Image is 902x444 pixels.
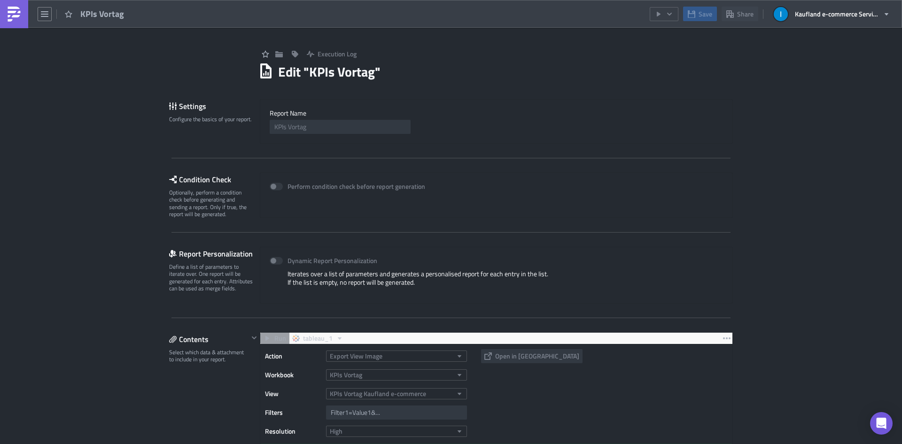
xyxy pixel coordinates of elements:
div: Condition Check [169,172,260,187]
button: Run [260,333,289,344]
img: Avatar [773,6,789,22]
div: Contents [169,332,249,346]
button: Kaufland e-commerce Services GmbH & Co. KG [768,4,895,24]
button: Share [722,7,758,21]
div: Select which data & attachment to include in your report. [169,349,249,363]
button: tableau_1 [289,333,347,344]
label: Workbook [265,368,321,382]
label: Action [265,349,321,363]
span: Execution Log [318,49,357,59]
span: KPIs Vortag [330,370,362,380]
label: Filters [265,405,321,420]
img: tableau_1 [4,4,40,11]
button: KPIs Vortag [326,369,467,381]
button: Save [683,7,717,21]
span: tableau_1 [303,333,333,344]
label: Resolution [265,424,321,438]
div: Iterates over a list of parameters and generates a personalised report for each entry in the list... [270,270,723,294]
img: PushMetrics [7,7,22,22]
div: Configure the basics of your report. [169,116,254,123]
strong: Dynamic Report Personalization [288,256,377,265]
strong: Perform condition check before report generation [288,181,425,191]
span: Export View Image [330,351,382,361]
div: Optionally, perform a condition check before generating and sending a report. Only if true, the r... [169,189,254,218]
button: Open in [GEOGRAPHIC_DATA] [481,349,583,363]
span: Open in [GEOGRAPHIC_DATA] [495,351,579,361]
input: Filter1=Value1&... [326,405,467,420]
button: Execution Log [302,47,361,61]
label: View [265,387,321,401]
button: Export View Image [326,351,467,362]
span: Save [699,9,712,19]
label: Report Nam﻿e [270,109,723,117]
button: KPIs Vortag Kaufland e-commerce [326,388,467,399]
button: High [326,426,467,437]
button: Hide content [249,332,260,343]
span: High [330,426,342,436]
div: Report Personalization [169,247,260,261]
span: Kaufland e-commerce Services GmbH & Co. KG [795,9,879,19]
h1: Edit " KPIs Vortag " [278,63,381,80]
span: KPIs Vortag [80,8,125,19]
div: Open Intercom Messenger [870,412,893,435]
div: Define a list of parameters to iterate over. One report will be generated for each entry. Attribu... [169,263,254,292]
span: KPIs Vortag Kaufland e-commerce [330,389,426,398]
body: Rich Text Area. Press ALT-0 for help. [4,4,449,11]
span: Run [274,333,286,344]
span: Share [737,9,754,19]
div: Settings [169,99,260,113]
